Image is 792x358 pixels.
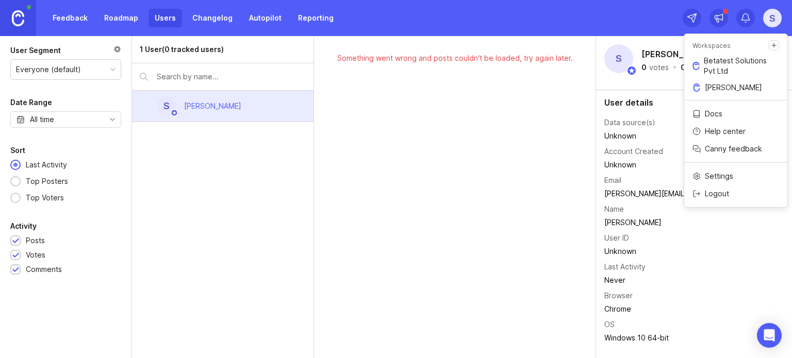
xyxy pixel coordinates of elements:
p: Workspaces [692,41,731,50]
div: 1 User (0 tracked users) [140,44,224,55]
a: Changelog [186,9,239,27]
div: All time [30,114,54,125]
a: [PERSON_NAME] [684,79,787,96]
div: User details [604,98,784,107]
div: 0 [641,64,647,71]
a: Create a new workspace [769,40,779,50]
div: Everyone (default) [16,64,81,75]
div: S [604,44,633,73]
a: Settings [684,168,787,184]
a: Feedback [46,9,94,27]
div: Data source(s) [604,117,655,128]
p: [PERSON_NAME] [705,82,762,93]
a: Reporting [292,9,340,27]
a: Roadmap [98,9,144,27]
div: S [157,97,176,115]
div: Date Range [10,96,52,109]
div: Posts [26,235,45,246]
div: Browser [604,290,633,301]
a: Users [148,9,182,27]
p: Settings [705,171,733,181]
div: OS [604,319,615,330]
div: User Segment [10,44,61,57]
div: Comments [26,264,62,275]
div: · [672,64,678,71]
div: Last Activity [21,159,72,171]
a: Help center [684,123,787,140]
a: Betatest Solutions Pvt Ltd [684,53,787,79]
td: Unknown [604,129,759,143]
button: S [763,9,782,27]
p: Canny feedback [705,144,762,154]
div: Top Posters [21,176,73,187]
a: Autopilot [243,9,288,27]
div: Sort [10,144,25,157]
div: Email [604,175,621,186]
p: Docs [705,109,722,119]
div: Unknown [604,246,759,257]
img: member badge [171,109,178,117]
div: votes [649,64,669,71]
div: Votes [26,249,45,261]
p: Help center [705,126,746,137]
div: User ID [604,232,629,244]
svg: toggle icon [104,115,121,124]
a: [PERSON_NAME][EMAIL_ADDRESS][DOMAIN_NAME] [604,189,780,198]
img: member badge [626,65,637,76]
td: Chrome [604,302,759,316]
div: Something went wrong and posts couldn't be loaded, try again later. [331,53,579,64]
td: [PERSON_NAME] [604,216,759,229]
p: Logout [705,189,729,199]
div: Account Created [604,146,663,157]
td: Windows 10 64-bit [604,331,759,345]
div: Open Intercom Messenger [757,323,782,348]
input: Search by name... [157,71,306,82]
div: 0 [681,64,686,71]
div: Last Activity [604,261,646,272]
a: Canny feedback [684,141,787,157]
div: Unknown [604,159,759,171]
p: Betatest Solutions Pvt Ltd [704,56,779,76]
img: Canny Home [12,10,24,26]
div: Top Voters [21,192,69,203]
a: Docs [684,106,787,122]
h2: [PERSON_NAME] [639,46,713,62]
div: [PERSON_NAME] [184,100,241,112]
div: Never [604,275,759,286]
div: Name [604,203,624,215]
div: Activity [10,220,37,232]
